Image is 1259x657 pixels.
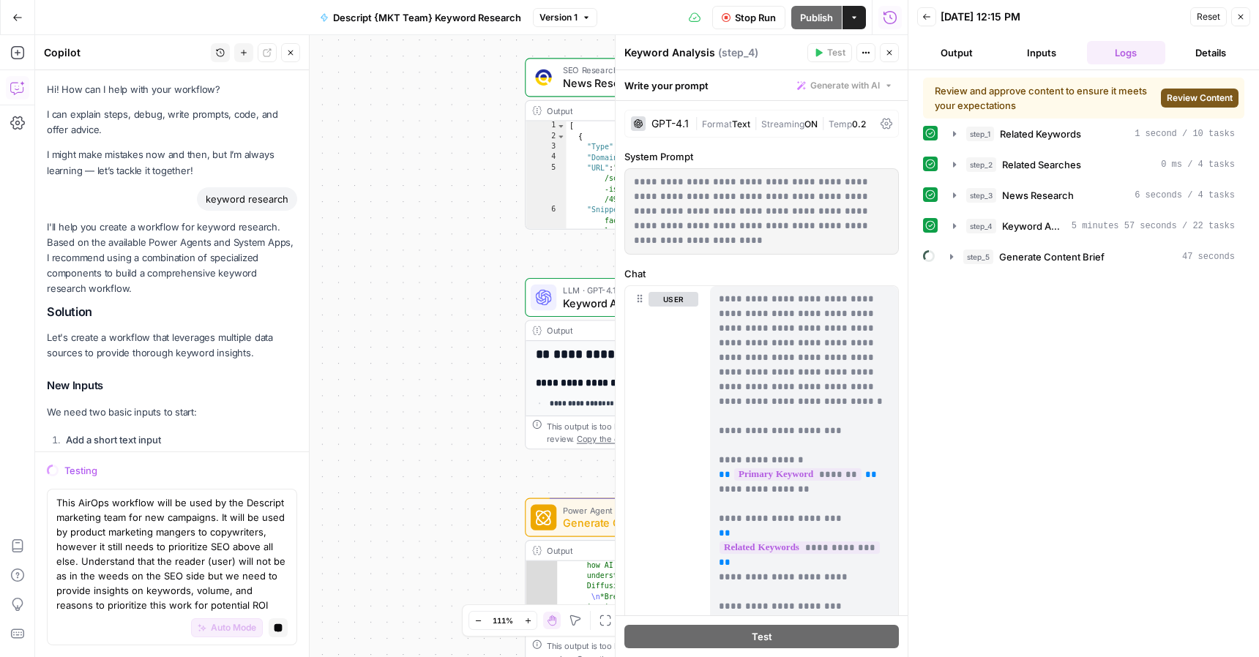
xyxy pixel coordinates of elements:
[963,249,993,264] span: step_5
[47,405,297,420] p: We need two basic inputs to start:
[311,6,530,29] button: Descript {MKT Team} Keyword Research
[761,119,804,129] span: Streaming
[197,187,297,211] div: keyword research
[807,43,852,62] button: Test
[1000,127,1081,141] span: Related Keywords
[649,292,698,307] button: user
[941,245,1244,269] button: 47 seconds
[47,305,297,319] h2: Solution
[526,142,566,152] div: 3
[526,163,566,205] div: 5
[1167,91,1233,105] span: Review Content
[526,205,566,247] div: 6
[702,119,732,129] span: Format
[536,70,552,86] img: vjoh3p9kohnippxyp1brdnq6ymi1
[752,629,772,644] span: Test
[47,107,297,138] p: I can explain steps, debug, write prompts, code, and offer advice.
[804,119,818,129] span: ON
[944,184,1244,207] button: 6 seconds / 4 tasks
[818,116,829,130] span: |
[556,121,565,132] span: Toggle code folding, rows 1 through 602
[563,75,731,91] span: News Research
[547,544,731,557] div: Output
[547,419,769,445] div: This output is too large & has been abbreviated for review. to view the full content.
[791,6,842,29] button: Publish
[624,266,899,281] label: Chat
[533,8,597,27] button: Version 1
[651,119,689,129] div: GPT-4.1
[966,157,996,172] span: step_2
[47,376,297,395] h3: New Inputs
[563,64,731,77] span: SEO Research
[1087,41,1166,64] button: Logs
[556,132,565,142] span: Toggle code folding, rows 2 through 7
[1072,219,1235,233] span: 5 minutes 57 seconds / 22 tasks
[1182,250,1235,263] span: 47 seconds
[827,46,845,59] span: Test
[47,219,297,297] p: I'll help you create a workflow for keyword research. Based on the available Power Agents and Sys...
[735,10,776,25] span: Stop Run
[1197,10,1220,23] span: Reset
[526,153,566,163] div: 4
[1135,189,1235,202] span: 6 seconds / 4 tasks
[800,10,833,25] span: Publish
[1135,127,1235,140] span: 1 second / 10 tasks
[791,76,899,95] button: Generate with AI
[829,119,852,129] span: Temp
[563,295,731,311] span: Keyword Analysis
[547,324,731,337] div: Output
[966,219,996,233] span: step_4
[525,58,776,229] div: SEO ResearchNews ResearchStep 3Output[ { "Type":"news_search", "Domain":"[DOMAIN_NAME]", "URL":"[...
[624,625,899,648] button: Test
[493,615,513,626] span: 111%
[917,41,996,64] button: Output
[944,214,1244,238] button: 5 minutes 57 seconds / 22 tasks
[56,495,288,612] textarea: This AirOps workflow will be used by the Descript marketing team for new campaigns. It will be us...
[944,122,1244,146] button: 1 second / 10 tasks
[1161,158,1235,171] span: 0 ms / 4 tasks
[526,132,566,142] div: 2
[1190,7,1227,26] button: Reset
[563,284,731,297] span: LLM · GPT-4.1
[47,82,297,97] p: Hi! How can I help with your workflow?
[1002,41,1081,64] button: Inputs
[810,79,880,92] span: Generate with AI
[563,515,731,531] span: Generate Content Brief
[64,463,297,478] div: Testing
[539,11,578,24] span: Version 1
[211,621,256,634] span: Auto Mode
[616,70,908,100] div: Write your prompt
[47,330,297,361] p: Let's create a workflow that leverages multiple data sources to provide thorough keyword insights.
[935,83,1155,113] div: Review and approve content to ensure it meets your expectations
[1002,157,1081,172] span: Related Searches
[966,127,994,141] span: step_1
[47,147,297,178] p: I might make mistakes now and then, but I’m always learning — let’s tackle it together!
[563,503,731,517] span: Power Agent
[999,249,1105,264] span: Generate Content Brief
[944,153,1244,176] button: 0 ms / 4 tasks
[547,104,731,117] div: Output
[1002,219,1066,233] span: Keyword Analysis
[1161,89,1239,108] button: Review Content
[577,434,638,443] span: Copy the output
[966,188,996,203] span: step_3
[1002,188,1074,203] span: News Research
[718,45,758,60] span: ( step_4 )
[712,6,785,29] button: Stop Run
[852,119,866,129] span: 0.2
[1171,41,1250,64] button: Details
[624,45,803,60] div: Keyword Analysis
[695,116,702,130] span: |
[750,116,761,130] span: |
[333,10,521,25] span: Descript {MKT Team} Keyword Research
[66,434,161,446] strong: Add a short text input
[44,45,206,60] div: Copilot
[526,121,566,132] div: 1
[732,119,750,129] span: Text
[191,618,263,637] button: Auto Mode
[624,149,899,164] label: System Prompt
